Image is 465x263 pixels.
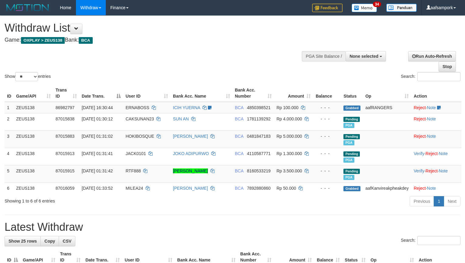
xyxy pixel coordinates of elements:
[315,151,339,157] div: - - -
[425,168,438,173] a: Reject
[411,85,461,102] th: Action
[9,239,37,244] span: Show 25 rows
[56,116,74,121] span: 87015838
[434,196,444,206] a: 1
[315,105,339,111] div: - - -
[277,186,296,191] span: Rp 50.000
[235,134,243,139] span: BCA
[414,116,426,121] a: Reject
[414,134,426,139] a: Reject
[343,123,354,128] span: Marked by aafanarl
[173,186,208,191] a: [PERSON_NAME]
[343,175,354,180] span: Marked by aafanarl
[5,221,460,233] h1: Latest Withdraw
[235,116,243,121] span: BCA
[247,186,270,191] span: Copy 7892880860 to clipboard
[5,148,14,165] td: 4
[173,116,189,121] a: SUN AN
[79,85,123,102] th: Date Trans.: activate to sort column descending
[5,236,41,246] a: Show 25 rows
[44,239,55,244] span: Copy
[363,85,411,102] th: Op: activate to sort column ascending
[414,151,424,156] a: Verify
[363,102,411,113] td: aafRANGERS
[56,168,74,173] span: 87015915
[427,105,436,110] a: Note
[5,113,14,130] td: 2
[247,105,270,110] span: Copy 4850398521 to clipboard
[427,186,436,191] a: Note
[173,168,208,173] a: [PERSON_NAME]
[411,102,461,113] td: ·
[411,113,461,130] td: ·
[5,22,304,34] h1: Withdraw List
[346,51,386,61] button: None selected
[411,148,461,165] td: · ·
[79,37,92,44] span: BCA
[414,168,424,173] a: Verify
[232,85,274,102] th: Bank Acc. Number: activate to sort column ascending
[173,105,200,110] a: ICIH YUERNA
[235,105,243,110] span: BCA
[123,85,170,102] th: User ID: activate to sort column ascending
[82,105,113,110] span: [DATE] 16:30:44
[315,168,339,174] div: - - -
[343,117,360,122] span: Pending
[414,186,426,191] a: Reject
[341,85,363,102] th: Status
[352,4,377,12] img: Button%20Memo.svg
[56,186,74,191] span: 87016059
[126,134,154,139] span: HOKIBOSQUE
[315,185,339,191] div: - - -
[126,116,154,121] span: CAKSUNAN23
[343,140,354,145] span: Marked by aafanarl
[274,85,313,102] th: Amount: activate to sort column ascending
[373,2,381,7] span: 34
[410,196,434,206] a: Previous
[363,182,411,194] td: aafKanvireakpheakdey
[14,130,53,148] td: ZEUS138
[277,151,302,156] span: Rp 1.300.000
[126,151,146,156] span: JACK0101
[14,165,53,182] td: ZEUS138
[63,239,71,244] span: CSV
[5,196,189,204] div: Showing 1 to 6 of 6 entries
[14,182,53,194] td: ZEUS138
[343,169,360,174] span: Pending
[414,105,426,110] a: Reject
[444,196,460,206] a: Next
[343,134,360,139] span: Pending
[411,182,461,194] td: ·
[56,151,74,156] span: 87015913
[350,54,378,59] span: None selected
[343,186,360,191] span: Grabbed
[5,102,14,113] td: 1
[53,85,79,102] th: Trans ID: activate to sort column ascending
[82,186,113,191] span: [DATE] 01:33:52
[173,151,209,156] a: JOKO ADIPURWO
[82,116,113,121] span: [DATE] 01:30:12
[235,168,243,173] span: BCA
[56,134,74,139] span: 87015883
[343,151,360,157] span: Pending
[425,151,438,156] a: Reject
[5,3,51,12] img: MOTION_logo.png
[401,236,460,245] label: Search:
[82,151,113,156] span: [DATE] 01:31:41
[14,148,53,165] td: ZEUS138
[21,37,65,44] span: OXPLAY > ZEUS138
[126,168,141,173] span: RTF888
[14,113,53,130] td: ZEUS138
[277,134,302,139] span: Rp 5.000.000
[5,165,14,182] td: 5
[235,186,243,191] span: BCA
[56,105,74,110] span: 86982797
[126,186,143,191] span: MILEA24
[439,61,456,72] a: Stop
[14,102,53,113] td: ZEUS138
[5,37,304,43] h4: Game: Bank:
[417,236,460,245] input: Search:
[126,105,149,110] span: ERNABOSS
[343,106,360,111] span: Grabbed
[439,168,448,173] a: Note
